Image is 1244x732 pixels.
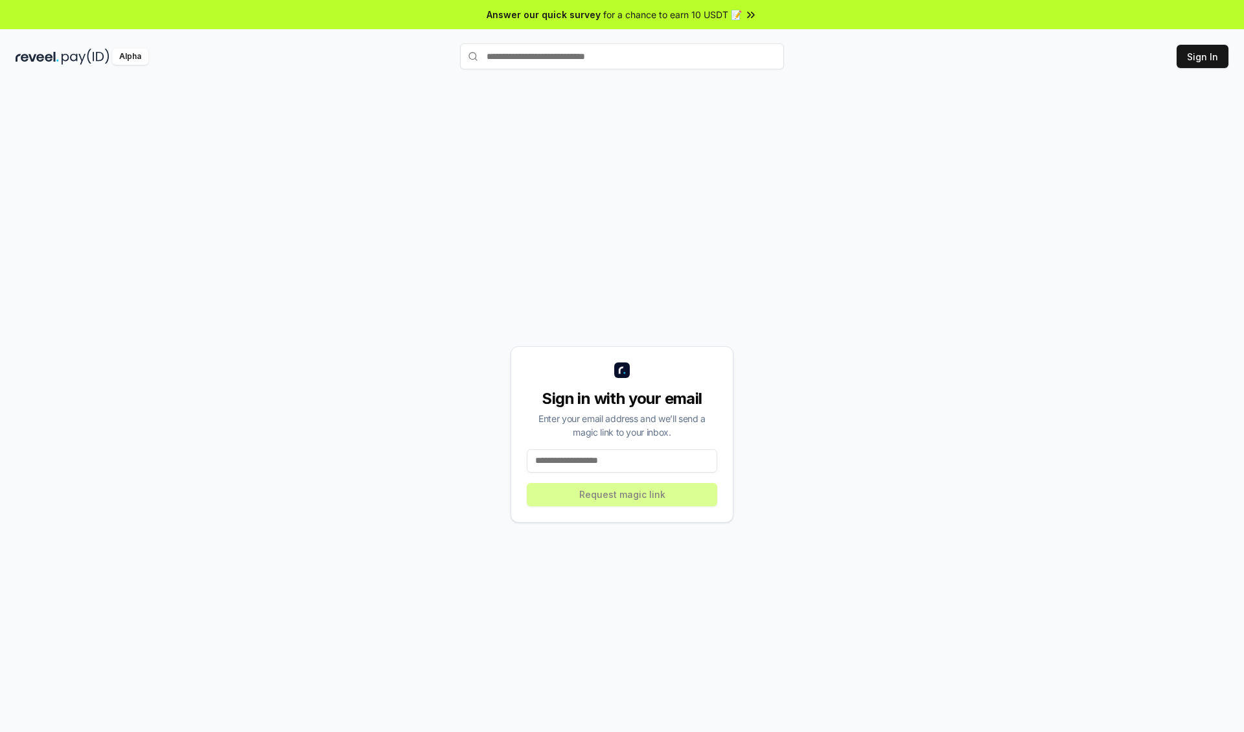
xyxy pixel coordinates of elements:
button: Sign In [1177,45,1228,68]
img: pay_id [62,49,109,65]
div: Sign in with your email [527,388,717,409]
img: reveel_dark [16,49,59,65]
img: logo_small [614,362,630,378]
div: Enter your email address and we’ll send a magic link to your inbox. [527,412,717,439]
span: for a chance to earn 10 USDT 📝 [603,8,742,21]
div: Alpha [112,49,148,65]
span: Answer our quick survey [487,8,601,21]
